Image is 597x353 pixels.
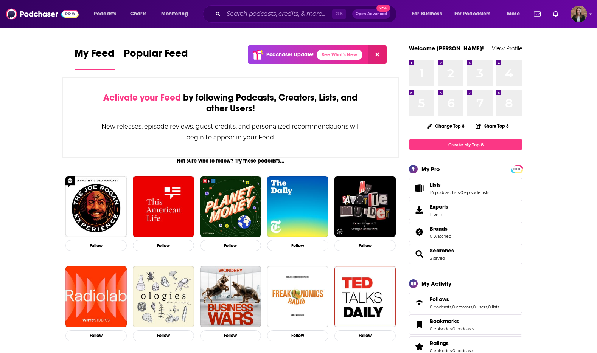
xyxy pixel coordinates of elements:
[210,5,404,23] div: Search podcasts, credits, & more...
[130,9,146,19] span: Charts
[430,326,452,331] a: 0 episodes
[125,8,151,20] a: Charts
[430,225,448,232] span: Brands
[101,121,361,143] div: New releases, episode reviews, guest credits, and personalized recommendations will begin to appe...
[430,212,448,217] span: 1 item
[133,240,194,251] button: Follow
[412,249,427,259] a: Searches
[475,119,509,133] button: Share Top 8
[430,203,448,210] span: Exports
[430,234,451,239] a: 0 watched
[65,266,127,327] img: Radiolab
[454,9,491,19] span: For Podcasters
[430,181,489,188] a: Lists
[409,45,484,52] a: Welcome [PERSON_NAME]!
[430,255,445,261] a: 3 saved
[376,5,390,12] span: New
[103,92,181,103] span: Activate your Feed
[62,158,399,164] div: Not sure who to follow? Try these podcasts...
[430,247,454,254] span: Searches
[430,318,474,325] a: Bookmarks
[430,340,449,347] span: Ratings
[409,244,522,264] span: Searches
[75,47,115,70] a: My Feed
[267,330,328,341] button: Follow
[133,330,194,341] button: Follow
[451,304,452,310] span: ,
[89,8,126,20] button: open menu
[412,319,427,330] a: Bookmarks
[409,314,522,335] span: Bookmarks
[200,176,261,237] img: Planet Money
[430,318,459,325] span: Bookmarks
[571,6,587,22] img: User Profile
[430,340,474,347] a: Ratings
[224,8,332,20] input: Search podcasts, credits, & more...
[124,47,188,70] a: Popular Feed
[412,205,427,215] span: Exports
[472,304,473,310] span: ,
[409,178,522,198] span: Lists
[161,9,188,19] span: Monitoring
[571,6,587,22] button: Show profile menu
[421,280,451,287] div: My Activity
[502,8,529,20] button: open menu
[409,222,522,242] span: Brands
[133,266,194,327] a: Ologies with Alie Ward
[412,227,427,237] a: Brands
[412,183,427,194] a: Lists
[200,266,261,327] img: Business Wars
[473,304,487,310] a: 0 users
[430,181,441,188] span: Lists
[65,176,127,237] a: The Joe Rogan Experience
[65,330,127,341] button: Follow
[124,47,188,64] span: Popular Feed
[488,304,499,310] a: 0 lists
[200,330,261,341] button: Follow
[430,296,499,303] a: Follows
[75,47,115,64] span: My Feed
[430,296,449,303] span: Follows
[352,9,390,19] button: Open AdvancedNew
[332,9,346,19] span: ⌘ K
[409,200,522,220] a: Exports
[101,92,361,114] div: by following Podcasts, Creators, Lists, and other Users!
[512,166,521,172] span: PRO
[449,8,502,20] button: open menu
[421,166,440,173] div: My Pro
[550,8,561,20] a: Show notifications dropdown
[430,225,451,232] a: Brands
[267,266,328,327] img: Freakonomics Radio
[94,9,116,19] span: Podcasts
[6,7,79,21] img: Podchaser - Follow, Share and Rate Podcasts
[334,176,396,237] img: My Favorite Murder with Karen Kilgariff and Georgia Hardstark
[492,45,522,52] a: View Profile
[412,341,427,352] a: Ratings
[412,9,442,19] span: For Business
[267,176,328,237] img: The Daily
[156,8,198,20] button: open menu
[334,330,396,341] button: Follow
[409,293,522,313] span: Follows
[422,121,469,131] button: Change Top 8
[133,176,194,237] img: This American Life
[334,266,396,327] img: TED Talks Daily
[531,8,544,20] a: Show notifications dropdown
[507,9,520,19] span: More
[412,297,427,308] a: Follows
[200,240,261,251] button: Follow
[430,190,460,195] a: 14 podcast lists
[571,6,587,22] span: Logged in as k_burns
[267,240,328,251] button: Follow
